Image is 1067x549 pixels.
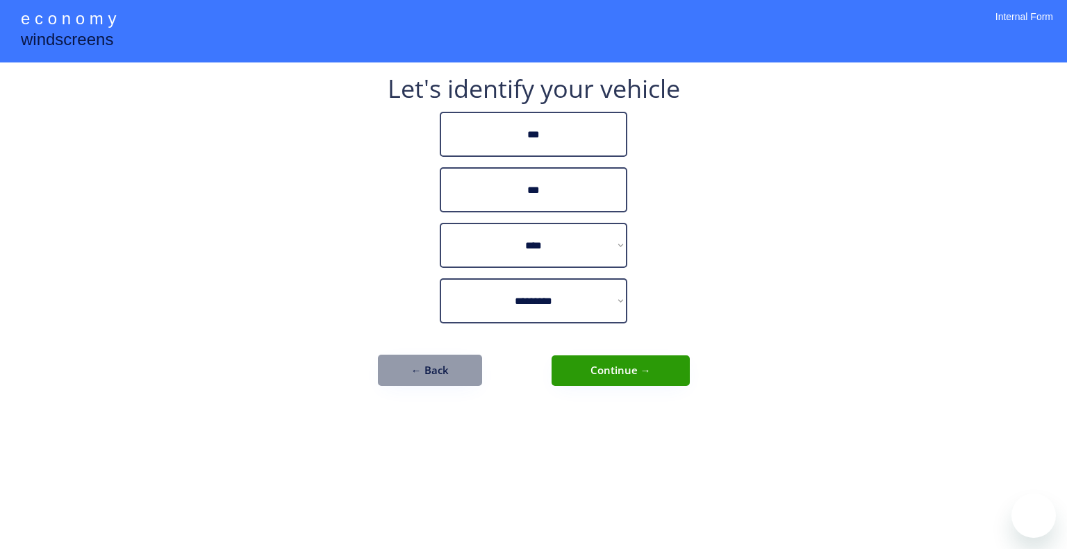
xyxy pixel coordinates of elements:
button: ← Back [378,355,482,386]
button: Continue → [552,355,690,386]
div: Internal Form [995,10,1053,42]
div: windscreens [21,28,113,55]
iframe: Button to launch messaging window [1011,493,1056,538]
div: Let's identify your vehicle [388,76,680,101]
div: e c o n o m y [21,7,116,33]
